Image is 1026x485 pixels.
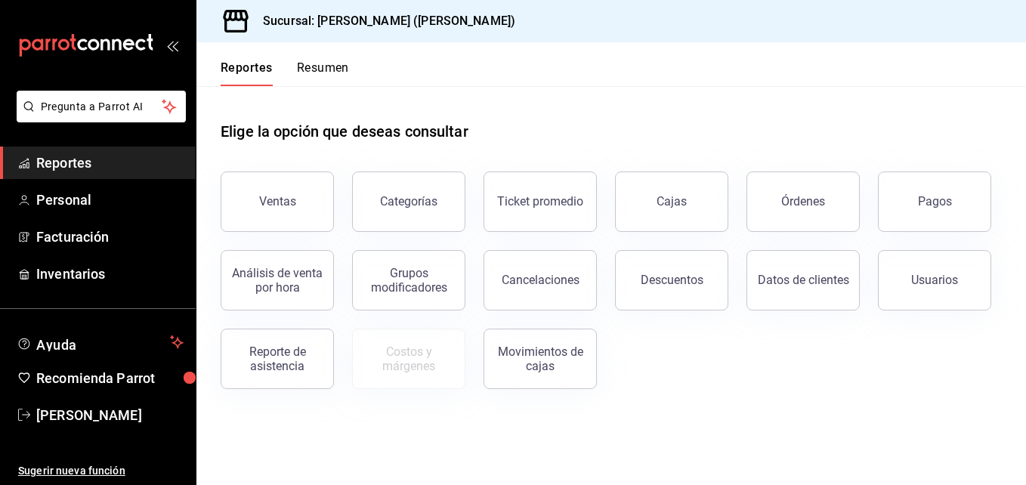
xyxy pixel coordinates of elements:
div: Reporte de asistencia [230,344,324,373]
button: Contrata inventarios para ver este reporte [352,329,465,389]
font: Inventarios [36,266,105,282]
font: Sugerir nueva función [18,465,125,477]
div: Órdenes [781,194,825,209]
button: Descuentos [615,250,728,310]
div: Pestañas de navegación [221,60,349,86]
button: Pregunta a Parrot AI [17,91,186,122]
button: Pagos [878,171,991,232]
div: Cajas [657,193,688,211]
div: Usuarios [911,273,958,287]
span: Ayuda [36,333,164,351]
button: Ventas [221,171,334,232]
div: Grupos modificadores [362,266,456,295]
div: Costos y márgenes [362,344,456,373]
font: Reportes [36,155,91,171]
button: Análisis de venta por hora [221,250,334,310]
font: Recomienda Parrot [36,370,155,386]
div: Ticket promedio [497,194,583,209]
div: Cancelaciones [502,273,579,287]
font: Reportes [221,60,273,76]
button: Grupos modificadores [352,250,465,310]
button: Reporte de asistencia [221,329,334,389]
button: open_drawer_menu [166,39,178,51]
h1: Elige la opción que deseas consultar [221,120,468,143]
div: Descuentos [641,273,703,287]
a: Cajas [615,171,728,232]
button: Categorías [352,171,465,232]
h3: Sucursal: [PERSON_NAME] ([PERSON_NAME]) [251,12,515,30]
span: Pregunta a Parrot AI [41,99,162,115]
a: Pregunta a Parrot AI [11,110,186,125]
div: Pagos [918,194,952,209]
button: Órdenes [746,171,860,232]
font: Facturación [36,229,109,245]
button: Cancelaciones [484,250,597,310]
div: Ventas [259,194,296,209]
font: Personal [36,192,91,208]
button: Movimientos de cajas [484,329,597,389]
button: Usuarios [878,250,991,310]
font: [PERSON_NAME] [36,407,142,423]
div: Análisis de venta por hora [230,266,324,295]
button: Ticket promedio [484,171,597,232]
button: Resumen [297,60,349,86]
div: Categorías [380,194,437,209]
div: Movimientos de cajas [493,344,587,373]
button: Datos de clientes [746,250,860,310]
div: Datos de clientes [758,273,849,287]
